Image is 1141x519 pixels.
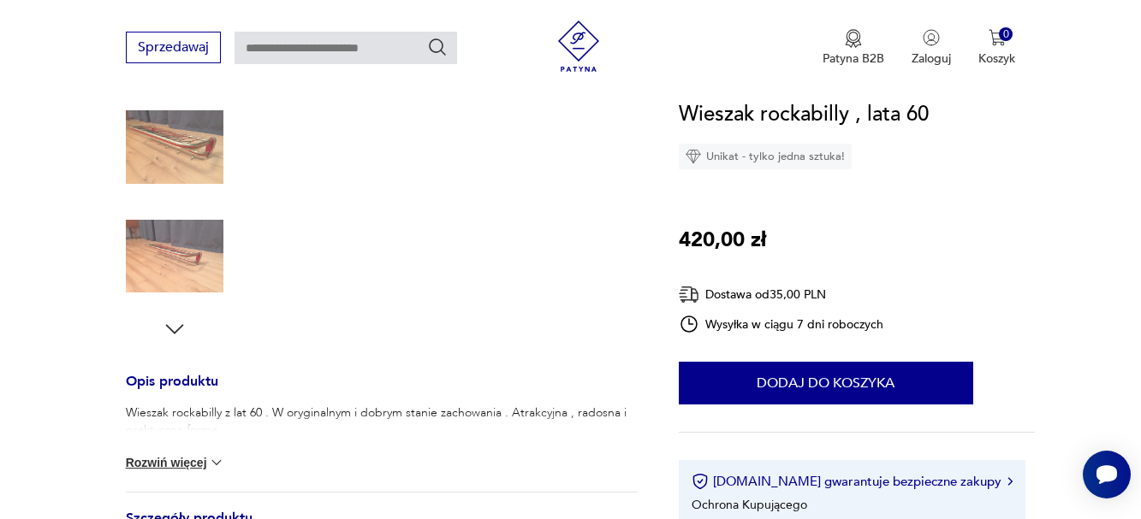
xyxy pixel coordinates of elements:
[208,454,225,471] img: chevron down
[692,497,807,513] li: Ochrona Kupującego
[823,50,884,67] p: Patyna B2B
[999,27,1013,42] div: 0
[912,29,951,67] button: Zaloguj
[427,37,448,57] button: Szukaj
[679,98,929,131] h1: Wieszak rockabilly , lata 60
[989,29,1006,46] img: Ikona koszyka
[978,50,1015,67] p: Koszyk
[126,454,225,471] button: Rozwiń więcej
[126,404,638,439] p: Wieszak rockabilly z lat 60 . W oryginalnym i dobrym stanie zachowania . Atrakcyjna , radosna i p...
[823,29,884,67] a: Ikona medaluPatyna B2B
[126,208,223,305] img: Zdjęcie produktu Wieszak rockabilly , lata 60
[845,29,862,48] img: Ikona medalu
[692,473,1013,490] button: [DOMAIN_NAME] gwarantuje bezpieczne zakupy
[692,473,709,490] img: Ikona certyfikatu
[679,284,699,305] img: Ikona dostawy
[126,43,221,55] a: Sprzedawaj
[679,144,852,169] div: Unikat - tylko jedna sztuka!
[679,284,884,305] div: Dostawa od 35,00 PLN
[1007,477,1013,486] img: Ikona strzałki w prawo
[923,29,940,46] img: Ikonka użytkownika
[1083,451,1131,498] iframe: Smartsupp widget button
[978,29,1015,67] button: 0Koszyk
[823,29,884,67] button: Patyna B2B
[912,50,951,67] p: Zaloguj
[126,32,221,63] button: Sprzedawaj
[126,98,223,196] img: Zdjęcie produktu Wieszak rockabilly , lata 60
[679,314,884,334] div: Wysyłka w ciągu 7 dni roboczych
[553,21,604,72] img: Patyna - sklep z meblami i dekoracjami vintage
[679,362,973,404] button: Dodaj do koszyka
[679,224,766,257] p: 420,00 zł
[686,149,701,164] img: Ikona diamentu
[126,376,638,404] h3: Opis produktu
